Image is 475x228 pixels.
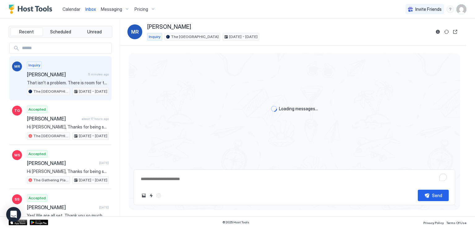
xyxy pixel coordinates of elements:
[229,34,258,40] span: [DATE] - [DATE]
[279,106,318,112] span: Loading messages...
[140,173,449,185] textarea: To enrich screen reader interactions, please activate Accessibility in Grammarly extension settings
[6,207,21,222] div: Open Intercom Messenger
[85,6,96,12] a: Inbox
[28,151,46,157] span: Accepted
[131,28,139,36] span: MR
[271,106,277,112] div: loading
[432,192,442,199] div: Send
[14,64,20,69] span: MR
[19,29,34,35] span: Recent
[79,133,107,139] span: [DATE] - [DATE]
[33,177,68,183] span: The Gathering Place
[82,117,109,121] span: about 17 hours ago
[99,161,109,165] span: [DATE]
[79,177,107,183] span: [DATE] - [DATE]
[15,196,19,202] span: SS
[28,195,46,201] span: Accepted
[451,28,459,36] button: Open reservation
[62,6,80,12] a: Calendar
[27,71,86,78] span: [PERSON_NAME]
[222,220,249,224] span: © 2025 Host Tools
[140,192,148,199] button: Upload image
[27,116,79,122] span: [PERSON_NAME]
[27,124,109,130] span: Hi [PERSON_NAME], Thanks for being such a great guest and leaving the place so clean. We left you...
[28,62,40,68] span: Inquiry
[27,213,109,218] span: Yes! We are all set. Thank you so much.
[88,72,109,76] span: 5 minutes ago
[87,29,102,35] span: Unread
[44,27,77,36] button: Scheduled
[148,192,155,199] button: Quick reply
[14,108,20,113] span: TG
[79,89,107,94] span: [DATE] - [DATE]
[14,152,20,158] span: MS
[19,43,111,53] input: Input Field
[33,89,68,94] span: The [GEOGRAPHIC_DATA]
[28,107,46,112] span: Accepted
[27,169,109,174] span: Hi [PERSON_NAME], Thanks for being such a great guest and leaving the place so clean. We left you...
[50,29,71,35] span: Scheduled
[9,5,55,14] a: Host Tools Logo
[9,26,112,38] div: tab-group
[27,204,96,210] span: [PERSON_NAME]
[135,6,148,12] span: Pricing
[33,133,68,139] span: The [GEOGRAPHIC_DATA]
[10,27,43,36] button: Recent
[27,160,96,166] span: [PERSON_NAME]
[434,28,442,36] button: Reservation information
[171,34,219,40] span: The [GEOGRAPHIC_DATA]
[456,4,466,14] div: User profile
[446,221,466,225] span: Terms Of Use
[27,80,109,86] span: That isn’t a problem. There is room for two cars.
[415,6,442,12] span: Invite Friends
[423,221,444,225] span: Privacy Policy
[99,205,109,209] span: [DATE]
[101,6,122,12] span: Messaging
[446,219,466,226] a: Terms Of Use
[30,220,48,225] a: Google Play Store
[147,23,191,31] span: [PERSON_NAME]
[447,6,454,13] div: menu
[418,190,449,201] button: Send
[149,34,160,40] span: Inquiry
[443,28,450,36] button: Sync reservation
[78,27,111,36] button: Unread
[9,220,27,225] a: App Store
[423,219,444,226] a: Privacy Policy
